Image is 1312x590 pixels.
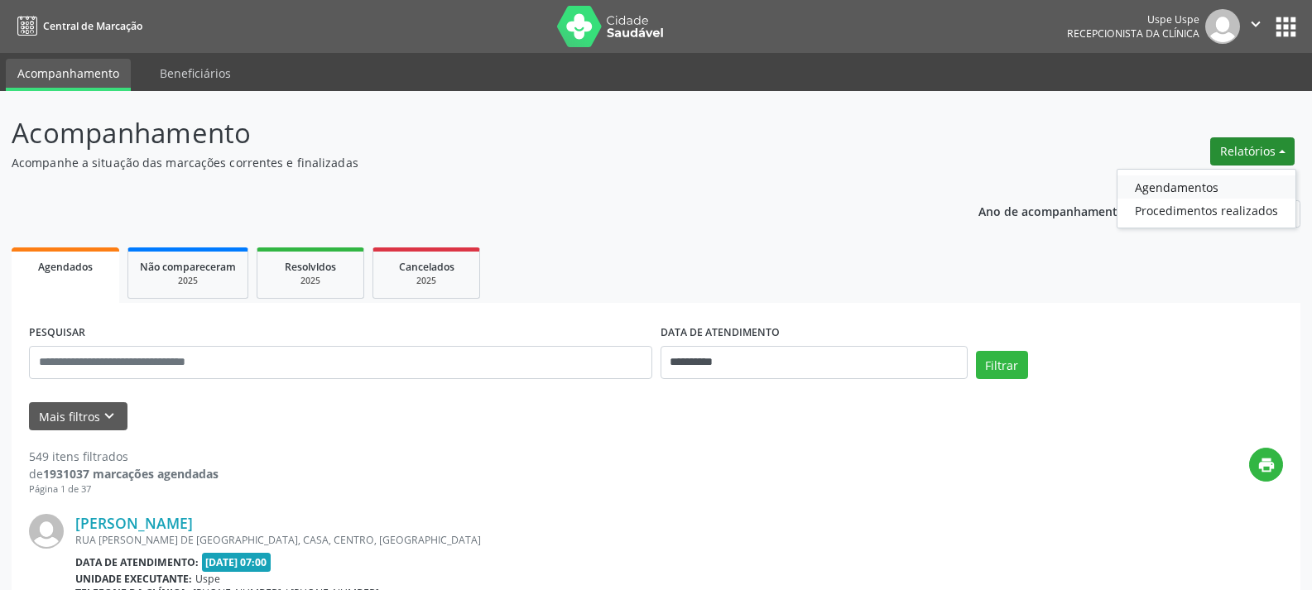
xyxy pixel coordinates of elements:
[12,113,914,154] p: Acompanhamento
[1067,26,1199,41] span: Recepcionista da clínica
[285,260,336,274] span: Resolvidos
[29,448,219,465] div: 549 itens filtrados
[38,260,93,274] span: Agendados
[1205,9,1240,44] img: img
[385,275,468,287] div: 2025
[148,59,243,88] a: Beneficiários
[1249,448,1283,482] button: print
[1210,137,1295,165] button: Relatórios
[1117,169,1296,228] ul: Relatórios
[1117,175,1295,199] a: Agendamentos
[1247,15,1265,33] i: 
[43,466,219,482] strong: 1931037 marcações agendadas
[43,19,142,33] span: Central de Marcação
[269,275,352,287] div: 2025
[12,12,142,40] a: Central de Marcação
[140,260,236,274] span: Não compareceram
[29,482,219,496] div: Página 1 de 37
[6,59,131,91] a: Acompanhamento
[100,407,118,425] i: keyboard_arrow_down
[75,533,1035,547] div: RUA [PERSON_NAME] DE [GEOGRAPHIC_DATA], CASA, CENTRO, [GEOGRAPHIC_DATA]
[1240,9,1271,44] button: 
[29,514,64,549] img: img
[140,275,236,287] div: 2025
[1271,12,1300,41] button: apps
[978,200,1125,221] p: Ano de acompanhamento
[29,465,219,482] div: de
[12,154,914,171] p: Acompanhe a situação das marcações correntes e finalizadas
[75,514,193,532] a: [PERSON_NAME]
[75,572,192,586] b: Unidade executante:
[1117,199,1295,222] a: Procedimentos realizados
[75,555,199,569] b: Data de atendimento:
[195,572,220,586] span: Uspe
[1257,456,1276,474] i: print
[1067,12,1199,26] div: Uspe Uspe
[399,260,454,274] span: Cancelados
[202,553,272,572] span: [DATE] 07:00
[976,351,1028,379] button: Filtrar
[661,320,780,346] label: DATA DE ATENDIMENTO
[29,320,85,346] label: PESQUISAR
[29,402,127,431] button: Mais filtroskeyboard_arrow_down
